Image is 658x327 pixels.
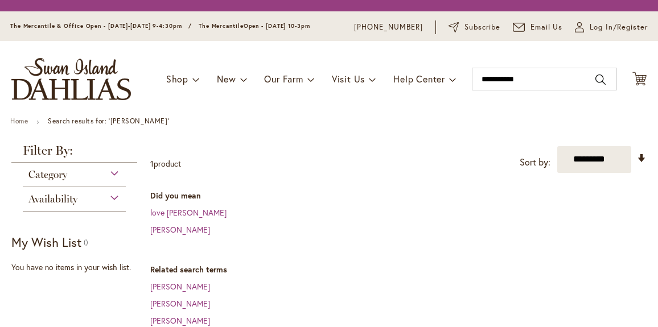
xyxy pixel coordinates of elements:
div: You have no items in your wish list. [11,262,144,273]
strong: My Wish List [11,234,81,250]
a: [PHONE_NUMBER] [354,22,423,33]
a: [PERSON_NAME] [150,298,210,309]
a: Email Us [513,22,563,33]
span: Availability [28,193,77,205]
strong: Search results for: '[PERSON_NAME]' [48,117,169,125]
strong: Filter By: [11,144,137,163]
span: Category [28,168,67,181]
span: New [217,73,236,85]
span: Our Farm [264,73,303,85]
span: Subscribe [464,22,500,33]
span: 1 [150,158,154,169]
a: love [PERSON_NAME] [150,207,227,218]
span: Email Us [530,22,563,33]
span: Open - [DATE] 10-3pm [244,22,310,30]
a: [PERSON_NAME] [150,315,210,326]
a: store logo [11,58,131,100]
span: The Mercantile & Office Open - [DATE]-[DATE] 9-4:30pm / The Mercantile [10,22,244,30]
button: Search [595,71,606,89]
span: Shop [166,73,188,85]
a: Subscribe [449,22,500,33]
span: Visit Us [332,73,365,85]
a: [PERSON_NAME] [150,224,210,235]
span: Help Center [393,73,445,85]
label: Sort by: [520,152,550,173]
p: product [150,155,181,173]
dt: Related search terms [150,264,647,275]
a: [PERSON_NAME] [150,281,210,292]
a: Home [10,117,28,125]
dt: Did you mean [150,190,647,201]
span: Log In/Register [590,22,648,33]
a: Log In/Register [575,22,648,33]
